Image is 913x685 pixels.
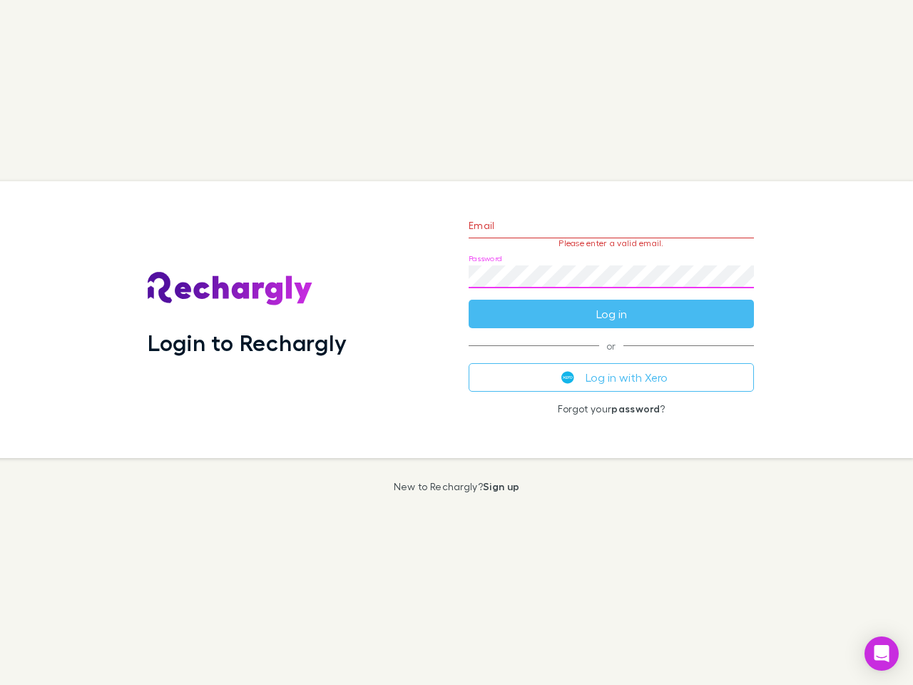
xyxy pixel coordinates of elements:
[469,238,754,248] p: Please enter a valid email.
[864,636,899,671] div: Open Intercom Messenger
[148,272,313,306] img: Rechargly's Logo
[561,371,574,384] img: Xero's logo
[469,300,754,328] button: Log in
[394,481,520,492] p: New to Rechargly?
[469,253,502,264] label: Password
[469,403,754,415] p: Forgot your ?
[469,363,754,392] button: Log in with Xero
[611,402,660,415] a: password
[483,480,519,492] a: Sign up
[469,345,754,346] span: or
[148,329,347,356] h1: Login to Rechargly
